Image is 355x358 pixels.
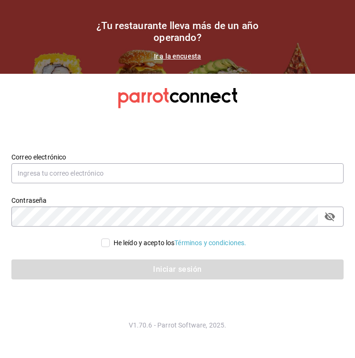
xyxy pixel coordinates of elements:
[114,238,247,248] div: He leído y acepto los
[11,320,344,330] p: V1.70.6 - Parrot Software, 2025.
[174,239,246,247] a: Términos y condiciones.
[11,153,344,160] label: Correo electrónico
[11,197,344,203] label: Contraseña
[83,20,273,44] h1: ¿Tu restaurante lleva más de un año operando?
[11,163,344,183] input: Ingresa tu correo electrónico
[154,52,201,60] a: Ir a la encuesta
[322,209,338,225] button: passwordField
